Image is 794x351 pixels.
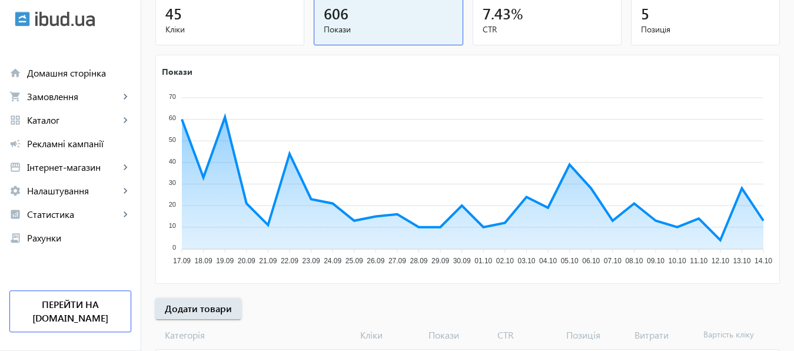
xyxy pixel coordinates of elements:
[493,329,562,342] span: CTR
[169,179,176,186] tspan: 30
[27,138,131,150] span: Рекламні кампанії
[9,208,21,220] mat-icon: analytics
[647,257,665,265] tspan: 09.10
[431,257,449,265] tspan: 29.09
[165,24,294,35] span: Кліки
[9,138,21,150] mat-icon: campaign
[27,161,119,173] span: Інтернет-магазин
[173,257,191,265] tspan: 17.09
[9,161,21,173] mat-icon: storefront
[169,93,176,100] tspan: 70
[238,257,255,265] tspan: 20.09
[27,114,119,126] span: Каталог
[755,257,772,265] tspan: 14.10
[511,4,523,23] span: %
[699,329,768,342] span: Вартість кліку
[27,91,119,102] span: Замовлення
[356,329,424,342] span: Кліки
[641,4,649,23] span: 5
[27,208,119,220] span: Статистика
[562,329,630,342] span: Позиція
[303,257,320,265] tspan: 23.09
[517,257,535,265] tspan: 03.10
[324,4,348,23] span: 606
[27,232,131,244] span: Рахунки
[162,65,192,77] text: Покази
[733,257,750,265] tspan: 13.10
[496,257,514,265] tspan: 02.10
[630,329,699,342] span: Витрати
[410,257,428,265] tspan: 28.09
[453,257,471,265] tspan: 30.09
[155,298,241,319] button: Додати товари
[367,257,384,265] tspan: 26.09
[259,257,277,265] tspan: 21.09
[9,290,131,332] a: Перейти на [DOMAIN_NAME]
[388,257,406,265] tspan: 27.09
[712,257,729,265] tspan: 12.10
[582,257,600,265] tspan: 06.10
[27,67,131,79] span: Домашня сторінка
[195,257,212,265] tspan: 18.09
[119,91,131,102] mat-icon: keyboard_arrow_right
[9,232,21,244] mat-icon: receipt_long
[119,114,131,126] mat-icon: keyboard_arrow_right
[119,161,131,173] mat-icon: keyboard_arrow_right
[165,302,232,315] span: Додати товари
[561,257,579,265] tspan: 05.10
[35,11,95,27] img: ibud_text.svg
[483,4,511,23] span: 7.43
[9,67,21,79] mat-icon: home
[604,257,622,265] tspan: 07.10
[169,114,176,121] tspan: 60
[690,257,707,265] tspan: 11.10
[9,91,21,102] mat-icon: shopping_cart
[424,329,493,342] span: Покази
[324,257,341,265] tspan: 24.09
[539,257,557,265] tspan: 04.10
[27,185,119,197] span: Налаштування
[119,185,131,197] mat-icon: keyboard_arrow_right
[169,158,176,165] tspan: 40
[474,257,492,265] tspan: 01.10
[669,257,686,265] tspan: 10.10
[9,185,21,197] mat-icon: settings
[155,329,356,342] span: Категорія
[169,201,176,208] tspan: 20
[216,257,234,265] tspan: 19.09
[169,222,176,229] tspan: 10
[324,24,453,35] span: Покази
[345,257,363,265] tspan: 25.09
[15,11,30,27] img: ibud.svg
[172,244,176,251] tspan: 0
[169,136,176,143] tspan: 50
[9,114,21,126] mat-icon: grid_view
[165,4,182,23] span: 45
[483,24,612,35] span: CTR
[625,257,643,265] tspan: 08.10
[281,257,298,265] tspan: 22.09
[641,24,770,35] span: Позиція
[119,208,131,220] mat-icon: keyboard_arrow_right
